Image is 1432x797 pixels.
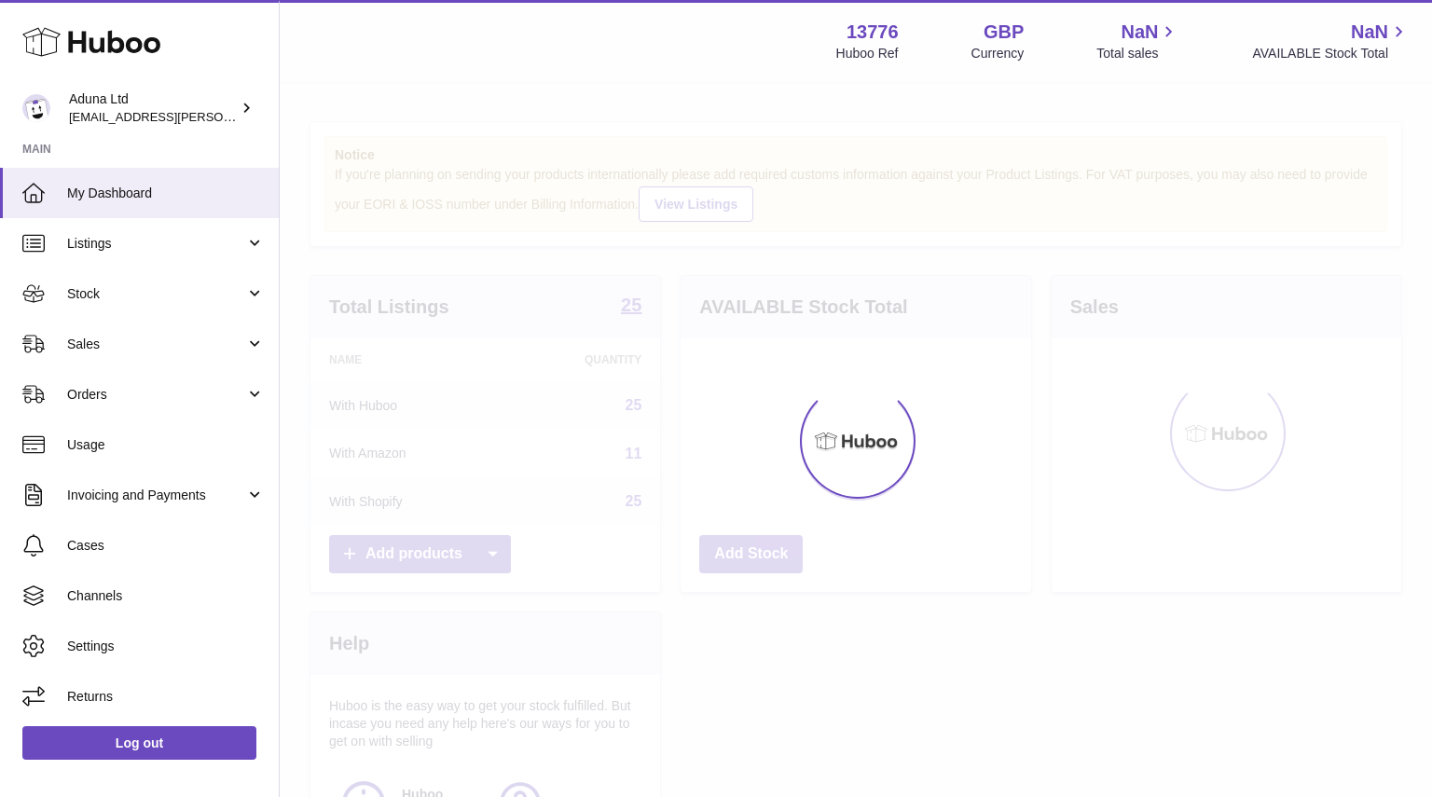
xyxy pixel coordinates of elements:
[67,235,245,253] span: Listings
[67,336,245,353] span: Sales
[67,185,265,202] span: My Dashboard
[22,726,256,760] a: Log out
[971,45,1025,62] div: Currency
[1252,45,1410,62] span: AVAILABLE Stock Total
[69,109,474,124] span: [EMAIL_ADDRESS][PERSON_NAME][PERSON_NAME][DOMAIN_NAME]
[1096,45,1179,62] span: Total sales
[69,90,237,126] div: Aduna Ltd
[1096,20,1179,62] a: NaN Total sales
[67,285,245,303] span: Stock
[67,436,265,454] span: Usage
[67,487,245,504] span: Invoicing and Payments
[67,688,265,706] span: Returns
[67,537,265,555] span: Cases
[836,45,899,62] div: Huboo Ref
[1252,20,1410,62] a: NaN AVAILABLE Stock Total
[67,386,245,404] span: Orders
[1121,20,1158,45] span: NaN
[984,20,1024,45] strong: GBP
[67,587,265,605] span: Channels
[1351,20,1388,45] span: NaN
[847,20,899,45] strong: 13776
[67,638,265,655] span: Settings
[22,94,50,122] img: deborahe.kamara@aduna.com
